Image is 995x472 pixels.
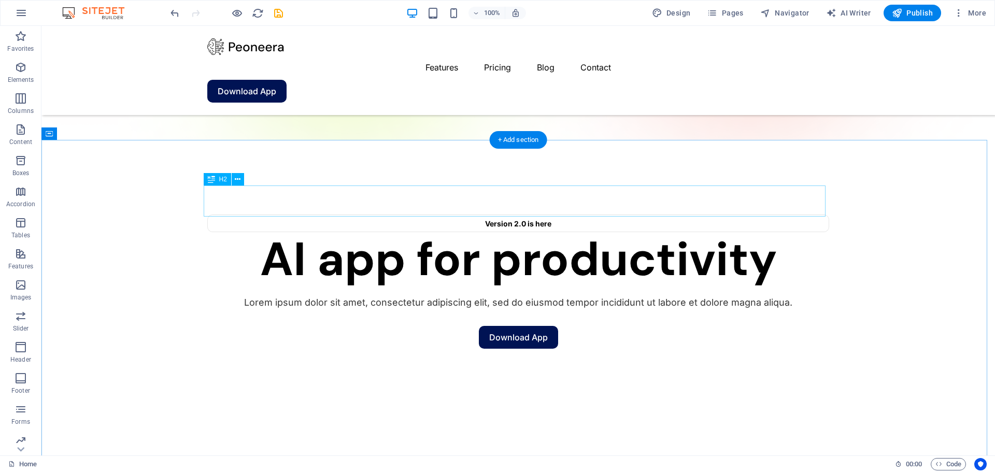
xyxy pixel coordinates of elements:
button: AI Writer [822,5,875,21]
button: Pages [703,5,747,21]
button: Click here to leave preview mode and continue editing [231,7,243,19]
a: Click to cancel selection. Double-click to open Pages [8,458,37,470]
span: Code [935,458,961,470]
span: Navigator [760,8,809,18]
i: Undo: Delete elements (Ctrl+Z) [169,7,181,19]
button: 100% [468,7,505,19]
button: reload [251,7,264,19]
span: Pages [707,8,743,18]
span: Design [652,8,691,18]
img: Editor Logo [60,7,137,19]
p: Content [9,138,32,146]
div: Design (Ctrl+Alt+Y) [648,5,695,21]
span: : [913,460,915,468]
p: Images [10,293,32,302]
button: save [272,7,285,19]
button: Design [648,5,695,21]
p: Tables [11,231,30,239]
p: Elements [8,76,34,84]
button: Publish [884,5,941,21]
p: Forms [11,418,30,426]
p: Features [8,262,33,270]
i: Reload page [252,7,264,19]
i: Save (Ctrl+S) [273,7,285,19]
button: undo [168,7,181,19]
button: More [949,5,990,21]
p: Footer [11,387,30,395]
span: More [954,8,986,18]
p: Columns [8,107,34,115]
div: + Add section [490,131,547,149]
i: On resize automatically adjust zoom level to fit chosen device. [511,8,520,18]
h6: 100% [484,7,501,19]
p: Favorites [7,45,34,53]
span: Publish [892,8,933,18]
p: Slider [13,324,29,333]
button: Navigator [756,5,814,21]
p: Accordion [6,200,35,208]
span: AI Writer [826,8,871,18]
p: Boxes [12,169,30,177]
h6: Session time [895,458,922,470]
span: H2 [219,176,227,182]
p: Header [10,355,31,364]
button: Code [931,458,966,470]
span: 00 00 [906,458,922,470]
button: Usercentrics [974,458,987,470]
